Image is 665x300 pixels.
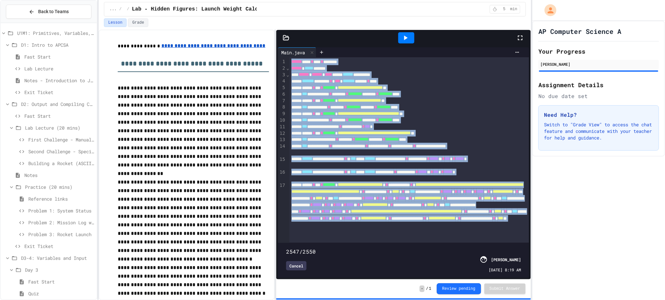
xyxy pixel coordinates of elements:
div: 5 [278,85,286,91]
div: 15 [278,156,286,169]
span: Building a Rocket (ASCII Art) [28,160,94,167]
div: Cancel [286,261,307,270]
span: Submit Answer [490,286,521,291]
span: D1: Intro to APCSA [21,41,94,48]
span: Fold line [286,65,289,71]
span: Fast Start [28,278,94,285]
h1: AP Computer Science A [538,27,621,36]
span: Quiz [28,290,94,297]
button: Back to Teams [6,5,91,19]
button: Submit Answer [484,284,526,294]
span: Lab Lecture [24,65,94,72]
span: Day 3 [25,266,94,273]
span: U1M1: Primitives, Variables, Basic I/O [17,30,94,37]
span: Reference links [28,195,94,202]
div: 1 [278,59,286,65]
h2: Your Progress [538,47,659,56]
span: Exit Ticket [24,243,94,250]
div: Main.java [278,49,308,56]
span: First Challenge - Manual Column Alignment [28,136,94,143]
div: 17 [278,182,286,247]
span: / [119,7,122,12]
div: 8 [278,104,286,111]
div: [PERSON_NAME] [491,257,521,262]
div: 3 [278,72,286,78]
span: / [426,286,428,291]
div: 11 [278,124,286,130]
div: 7 [278,98,286,104]
div: No due date set [538,92,659,100]
button: Grade [128,18,148,27]
span: Fast Start [24,113,94,119]
div: 2 [278,65,286,72]
span: D2: Output and Compiling Code [21,101,94,108]
span: Back to Teams [38,8,69,15]
div: 16 [278,169,286,182]
div: 9 [278,111,286,117]
div: Main.java [278,47,316,57]
span: [DATE] 8:19 AM [489,267,521,273]
span: Lab Lecture (20 mins) [25,124,94,131]
span: Fold line [286,72,289,77]
span: 1 [429,286,431,291]
span: 5 [499,7,510,12]
span: Exit Ticket [24,89,94,96]
div: 12 [278,130,286,137]
h2: Assignment Details [538,80,659,89]
span: Notes [24,172,94,179]
div: 14 [278,143,286,156]
span: Lab - Hidden Figures: Launch Weight Calculator [132,5,277,13]
div: 10 [278,117,286,124]
span: ... [110,7,117,12]
span: / [127,7,129,12]
span: Problem 2: Mission Log with border [28,219,94,226]
div: 4 [278,78,286,85]
button: Review pending [437,283,481,294]
div: My Account [538,3,558,18]
span: Notes - Introduction to Java Programming [24,77,94,84]
span: min [510,7,518,12]
span: D3-4: Variables and Input [21,255,94,262]
p: Switch to "Grade View" to access the chat feature and communicate with your teacher for help and ... [544,121,653,141]
div: 6 [278,91,286,98]
span: Fast Start [24,53,94,60]
div: 13 [278,137,286,143]
span: - [420,286,425,292]
button: Lesson [104,18,127,27]
span: Second Challenge - Special Characters [28,148,94,155]
div: [PERSON_NAME] [540,61,657,67]
span: Problem 1: System Status [28,207,94,214]
span: Practice (20 mins) [25,184,94,190]
h3: Need Help? [544,111,653,119]
span: Problem 3: Rocket Launch [28,231,94,238]
div: 2547/2550 [286,248,521,256]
